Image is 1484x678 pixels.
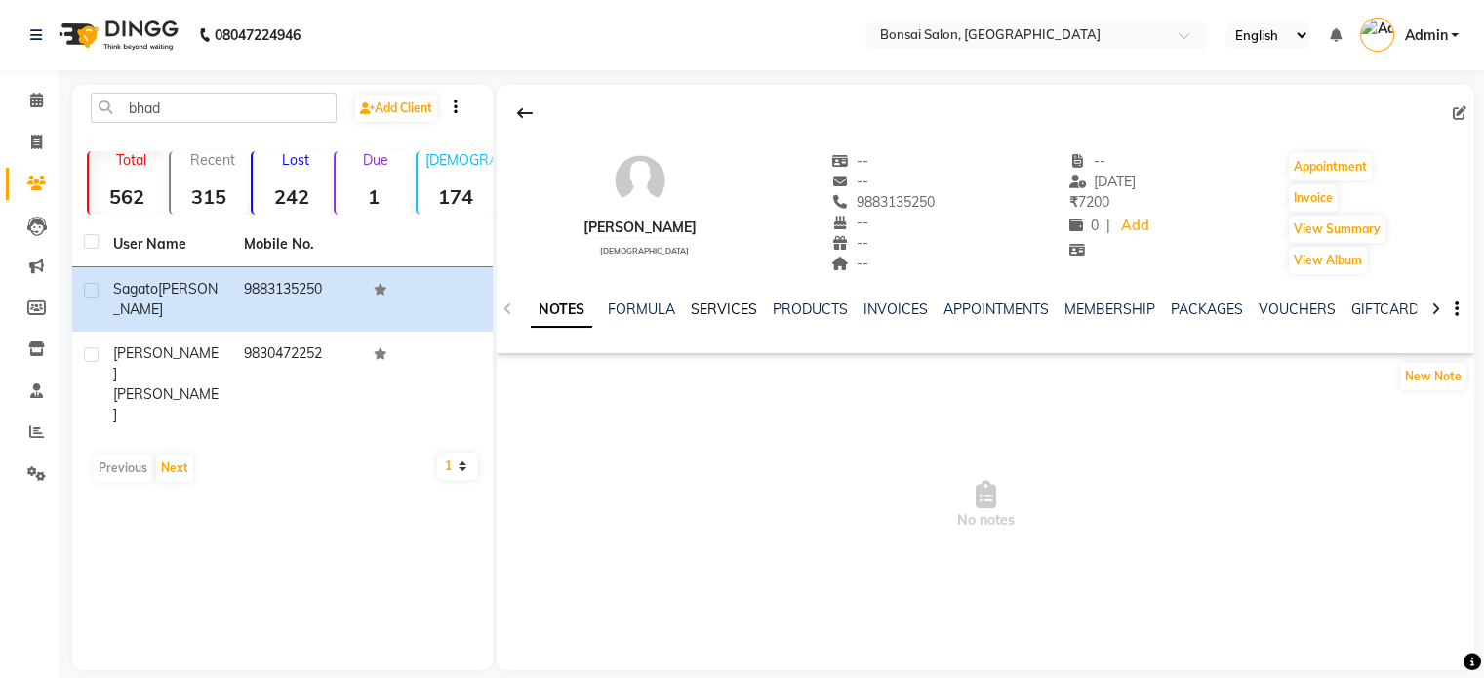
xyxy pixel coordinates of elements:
[1069,193,1109,211] span: 7200
[89,184,165,209] strong: 562
[215,8,301,62] b: 08047224946
[1171,300,1243,318] a: PACKAGES
[531,293,592,328] a: NOTES
[425,151,494,169] p: [DEMOGRAPHIC_DATA]
[1289,247,1367,274] button: View Album
[232,267,363,332] td: 9883135250
[831,234,868,252] span: --
[831,193,935,211] span: 9883135250
[232,222,363,267] th: Mobile No.
[91,93,337,123] input: Search by Name/Mobile/Email/Code
[831,214,868,231] span: --
[583,218,697,238] div: [PERSON_NAME]
[113,385,219,423] span: [PERSON_NAME]
[355,95,437,122] a: Add Client
[1351,300,1427,318] a: GIFTCARDS
[1360,18,1394,52] img: Admin
[171,184,247,209] strong: 315
[773,300,848,318] a: PRODUCTS
[1064,300,1155,318] a: MEMBERSHIP
[113,344,219,382] span: [PERSON_NAME]
[1069,217,1099,234] span: 0
[497,408,1474,603] span: No notes
[340,151,412,169] p: Due
[253,184,329,209] strong: 242
[608,300,675,318] a: FORMULA
[336,184,412,209] strong: 1
[1069,152,1106,170] span: --
[1400,363,1466,390] button: New Note
[179,151,247,169] p: Recent
[943,300,1049,318] a: APPOINTMENTS
[232,332,363,437] td: 9830472252
[1069,173,1137,190] span: [DATE]
[1118,213,1152,240] a: Add
[101,222,232,267] th: User Name
[1289,184,1338,212] button: Invoice
[97,151,165,169] p: Total
[831,152,868,170] span: --
[611,151,669,210] img: avatar
[1404,25,1447,46] span: Admin
[113,280,158,298] span: Sagato
[863,300,928,318] a: INVOICES
[1289,216,1385,243] button: View Summary
[1259,300,1336,318] a: VOUCHERS
[1069,193,1078,211] span: ₹
[50,8,183,62] img: logo
[831,173,868,190] span: --
[831,255,868,272] span: --
[600,246,689,256] span: [DEMOGRAPHIC_DATA]
[691,300,757,318] a: SERVICES
[261,151,329,169] p: Lost
[113,280,218,318] span: [PERSON_NAME]
[1106,216,1110,236] span: |
[418,184,494,209] strong: 174
[1289,153,1372,180] button: Appointment
[504,95,545,132] div: Back to Client
[156,455,193,482] button: Next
